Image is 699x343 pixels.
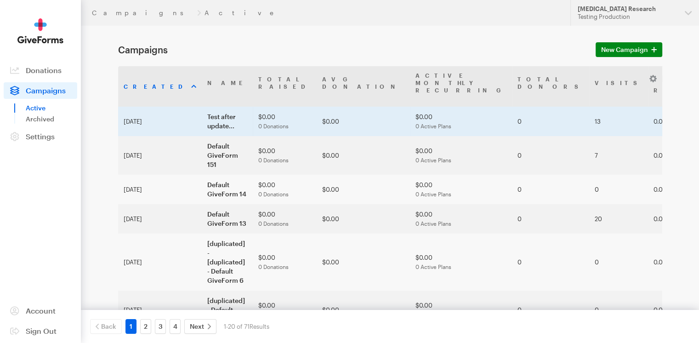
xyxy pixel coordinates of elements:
[253,175,317,204] td: $0.00
[224,319,269,334] div: 1-20 of 71
[317,291,410,329] td: $0.00
[317,136,410,175] td: $0.00
[415,191,451,197] span: 0 Active Plans
[415,123,451,129] span: 0 Active Plans
[589,136,648,175] td: 7
[596,42,662,57] a: New Campaign
[26,306,56,315] span: Account
[118,136,202,175] td: [DATE]
[317,66,410,107] th: AvgDonation: activate to sort column ascending
[4,323,77,339] a: Sign Out
[118,291,202,329] td: [DATE]
[410,136,512,175] td: $0.00
[258,123,289,129] span: 0 Donations
[250,323,269,330] span: Results
[190,321,204,332] span: Next
[578,13,677,21] div: Testing Production
[415,220,451,227] span: 0 Active Plans
[253,291,317,329] td: $0.00
[512,204,589,234] td: 0
[92,9,193,17] a: Campaigns
[253,107,317,136] td: $0.00
[578,5,677,13] div: [MEDICAL_DATA] Research
[317,107,410,136] td: $0.00
[118,107,202,136] td: [DATE]
[317,234,410,291] td: $0.00
[17,18,63,44] img: GiveForms
[512,234,589,291] td: 0
[253,136,317,175] td: $0.00
[118,204,202,234] td: [DATE]
[258,220,289,227] span: 0 Donations
[415,263,451,270] span: 0 Active Plans
[118,66,202,107] th: Created: activate to sort column ascending
[258,191,289,197] span: 0 Donations
[589,291,648,329] td: 0
[589,175,648,204] td: 0
[118,234,202,291] td: [DATE]
[512,107,589,136] td: 0
[512,175,589,204] td: 0
[26,114,77,125] a: Archived
[589,66,648,107] th: Visits: activate to sort column ascending
[202,66,253,107] th: Name: activate to sort column ascending
[512,66,589,107] th: TotalDonors: activate to sort column ascending
[253,66,317,107] th: TotalRaised: activate to sort column ascending
[512,291,589,329] td: 0
[4,303,77,319] a: Account
[258,157,289,163] span: 0 Donations
[155,319,166,334] a: 3
[410,175,512,204] td: $0.00
[410,204,512,234] td: $0.00
[317,175,410,204] td: $0.00
[26,326,57,335] span: Sign Out
[118,44,585,55] h1: Campaigns
[4,128,77,145] a: Settings
[202,204,253,234] td: Default GiveForm 13
[589,234,648,291] td: 0
[184,319,216,334] a: Next
[202,291,253,329] td: [duplicated] - Default GiveForm 7
[202,136,253,175] td: Default GiveForm 151
[415,157,451,163] span: 0 Active Plans
[26,66,62,74] span: Donations
[170,319,181,334] a: 4
[4,62,77,79] a: Donations
[26,103,77,114] a: Active
[589,107,648,136] td: 13
[118,175,202,204] td: [DATE]
[4,82,77,99] a: Campaigns
[26,86,66,95] span: Campaigns
[26,132,55,141] span: Settings
[601,44,648,55] span: New Campaign
[410,291,512,329] td: $0.00
[253,234,317,291] td: $0.00
[140,319,151,334] a: 2
[512,136,589,175] td: 0
[410,234,512,291] td: $0.00
[202,234,253,291] td: [duplicated] - [duplicated] - Default GiveForm 6
[202,175,253,204] td: Default GiveForm 14
[410,66,512,107] th: Active MonthlyRecurring: activate to sort column ascending
[202,107,253,136] td: Test after update...
[253,204,317,234] td: $0.00
[589,204,648,234] td: 20
[410,107,512,136] td: $0.00
[317,204,410,234] td: $0.00
[258,263,289,270] span: 0 Donations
